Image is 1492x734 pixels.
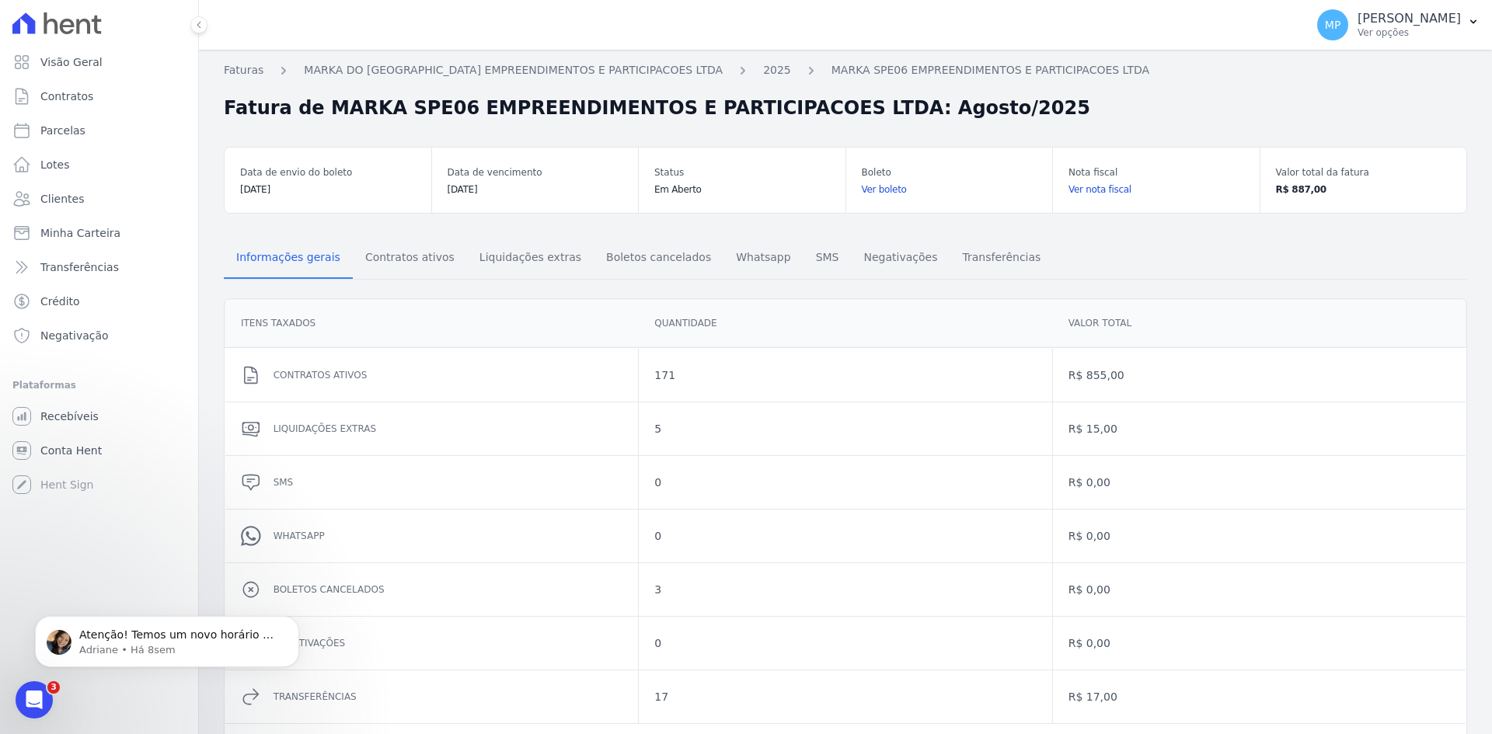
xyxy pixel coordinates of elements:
dd: Transferências [274,689,623,704]
a: Crédito [6,286,192,317]
a: Contratos ativos [353,238,467,279]
p: Ver opções [1358,26,1461,39]
span: Lotes [40,157,70,172]
span: Whatsapp [727,242,800,273]
dd: R$ 0,00 [1068,528,1450,544]
dd: Whatsapp [274,528,623,544]
span: Transferências [40,259,119,275]
dd: Negativações [274,635,623,651]
a: Informações gerais [224,238,353,279]
span: SMS [807,242,849,273]
span: Clientes [40,191,84,207]
a: Contratos [6,81,192,112]
dd: [DATE] [240,182,416,197]
dd: 0 [654,475,1036,490]
a: Liquidações extras [467,238,594,279]
h2: Fatura de MARKA SPE06 EMPREENDIMENTOS E PARTICIPACOES LTDA: Agosto/2025 [224,94,1090,122]
iframe: Intercom notifications mensagem [12,583,322,692]
span: Visão Geral [40,54,103,70]
div: Plataformas [12,376,186,395]
span: Negativações [854,242,946,273]
dd: R$ 855,00 [1068,367,1450,383]
span: Parcelas [40,123,85,138]
span: Transferências [953,242,1050,273]
dd: 3 [654,582,1036,597]
dd: R$ 0,00 [1068,475,1450,490]
a: Ver nota fiscal [1068,182,1244,197]
a: Negativações [851,238,950,279]
a: 2025 [763,62,791,78]
span: Contratos [40,89,93,104]
dd: 17 [654,689,1036,704]
dd: Itens Taxados [241,315,622,331]
span: Negativação [40,328,109,343]
dd: R$ 0,00 [1068,635,1450,651]
a: Transferências [950,238,1053,279]
a: Transferências [6,252,192,283]
span: Minha Carteira [40,225,120,241]
a: Minha Carteira [6,217,192,249]
dt: Data de envio do boleto [240,163,416,182]
span: Boletos cancelados [597,242,720,273]
dd: Liquidações extras [274,421,623,437]
dd: SMS [274,475,623,490]
dd: Contratos ativos [274,367,623,383]
dd: R$ 15,00 [1068,421,1450,437]
a: Faturas [224,62,263,78]
a: Recebíveis [6,401,192,432]
dd: 0 [654,528,1036,544]
dt: Data de vencimento [448,163,623,182]
span: Contratos ativos [356,242,464,273]
dd: R$ 0,00 [1068,582,1450,597]
a: Whatsapp [723,238,803,279]
a: Ver boleto [862,182,1037,197]
span: 3 [47,681,60,694]
dd: Valor total [1068,315,1450,331]
a: MARKA SPE06 EMPREENDIMENTOS E PARTICIPACOES LTDA [831,62,1149,78]
iframe: Intercom live chat [16,681,53,718]
dd: 171 [654,367,1036,383]
a: MARKA DO [GEOGRAPHIC_DATA] EMPREENDIMENTOS E PARTICIPACOES LTDA [304,62,723,78]
dd: Em Aberto [654,182,830,197]
a: Boletos cancelados [594,238,723,279]
nav: Breadcrumb [224,62,1467,88]
a: Visão Geral [6,47,192,78]
span: Recebíveis [40,409,99,424]
dd: 0 [654,635,1036,651]
a: Lotes [6,149,192,180]
a: Conta Hent [6,435,192,466]
a: SMS [804,238,852,279]
span: Informações gerais [227,242,350,273]
dd: [DATE] [448,182,623,197]
a: Negativação [6,320,192,351]
dt: Boleto [862,163,1037,182]
dt: Valor total da fatura [1276,163,1452,182]
dd: R$ 17,00 [1068,689,1450,704]
dd: Quantidade [654,315,1036,331]
dd: R$ 887,00 [1276,182,1452,197]
dt: Status [654,163,830,182]
span: MP [1325,19,1341,30]
span: Crédito [40,294,80,309]
a: Parcelas [6,115,192,146]
dd: Boletos cancelados [274,582,623,597]
a: Clientes [6,183,192,214]
dt: Nota fiscal [1068,163,1244,182]
button: MP [PERSON_NAME] Ver opções [1305,3,1492,47]
dd: 5 [654,421,1036,437]
span: Conta Hent [40,443,102,458]
span: Liquidações extras [470,242,591,273]
p: [PERSON_NAME] [1358,11,1461,26]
